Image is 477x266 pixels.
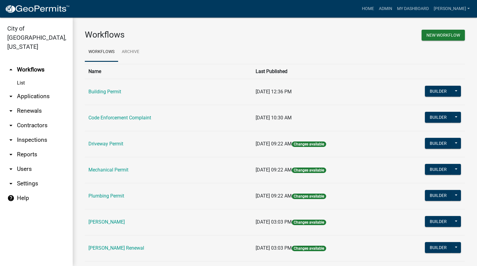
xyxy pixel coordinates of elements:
i: arrow_drop_down [7,107,15,115]
span: [DATE] 09:22 AM [256,167,292,173]
a: Building Permit [88,89,121,95]
a: [PERSON_NAME] [431,3,472,15]
i: arrow_drop_down [7,165,15,173]
th: Last Published [252,64,388,79]
th: Name [85,64,252,79]
span: Changes available [292,194,326,199]
a: Admin [376,3,395,15]
i: arrow_drop_down [7,122,15,129]
button: Builder [425,86,452,97]
a: My Dashboard [395,3,431,15]
i: arrow_drop_down [7,136,15,144]
span: Changes available [292,141,326,147]
i: arrow_drop_up [7,66,15,73]
i: help [7,195,15,202]
button: Builder [425,112,452,123]
a: Home [359,3,376,15]
span: [DATE] 03:03 PM [256,245,292,251]
a: Mechanical Permit [88,167,128,173]
button: Builder [425,190,452,201]
span: [DATE] 09:22 AM [256,141,292,147]
a: [PERSON_NAME] Renewal [88,245,144,251]
a: Driveway Permit [88,141,123,147]
i: arrow_drop_down [7,180,15,187]
h3: Workflows [85,30,270,40]
span: [DATE] 03:03 PM [256,219,292,225]
a: Plumbing Permit [88,193,124,199]
button: Builder [425,138,452,149]
i: arrow_drop_down [7,151,15,158]
i: arrow_drop_down [7,93,15,100]
span: [DATE] 12:36 PM [256,89,292,95]
button: New Workflow [422,30,465,41]
button: Builder [425,242,452,253]
button: Builder [425,164,452,175]
a: Workflows [85,42,118,62]
span: [DATE] 10:30 AM [256,115,292,121]
span: Changes available [292,220,326,225]
span: Changes available [292,168,326,173]
a: Code Enforcement Complaint [88,115,151,121]
span: [DATE] 09:22 AM [256,193,292,199]
a: Archive [118,42,143,62]
span: Changes available [292,246,326,251]
a: [PERSON_NAME] [88,219,125,225]
button: Builder [425,216,452,227]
